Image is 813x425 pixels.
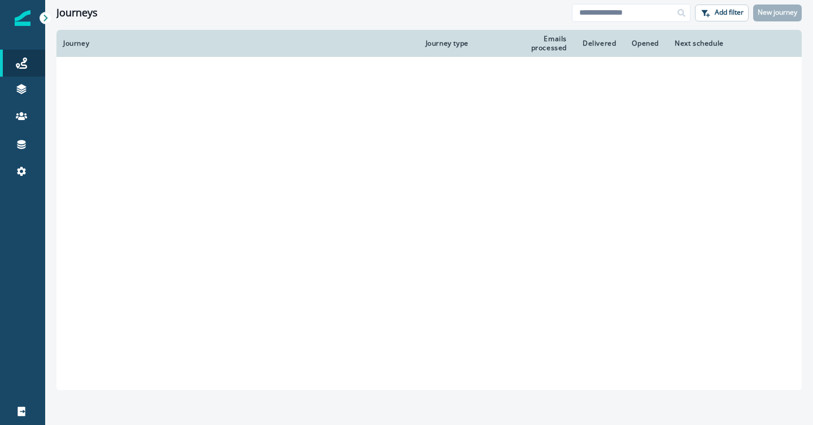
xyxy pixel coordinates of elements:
h1: Journeys [56,7,98,19]
div: Journey [63,39,412,48]
button: New journey [753,5,802,21]
div: Emails processed [506,34,569,52]
button: Add filter [695,5,749,21]
div: Opened [632,39,661,48]
div: Journey type [426,39,493,48]
div: Delivered [583,39,618,48]
p: Add filter [715,8,744,16]
img: Inflection [15,10,30,26]
p: New journey [758,8,797,16]
div: Next schedule [675,39,768,48]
